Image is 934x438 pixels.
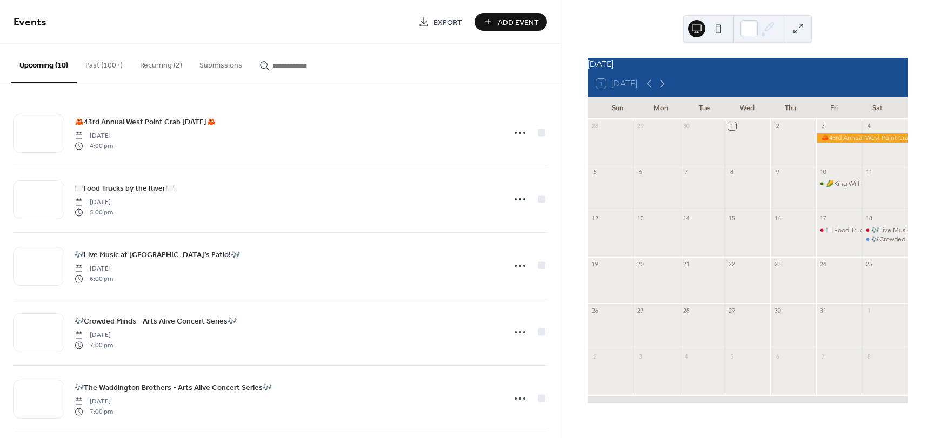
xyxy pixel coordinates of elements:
[819,260,828,268] div: 24
[819,352,828,360] div: 7
[812,97,856,119] div: Fri
[636,352,644,360] div: 3
[728,122,736,130] div: 1
[826,226,913,235] div: 🍽️Food Trucks by the River🍽️
[816,133,908,143] div: 🦀43rd Annual West Point Crab Carnival🦀
[816,226,862,235] div: 🍽️Food Trucks by the River🍽️
[591,260,599,268] div: 19
[683,97,726,119] div: Tue
[636,214,644,222] div: 13
[75,198,113,207] span: [DATE]
[728,214,736,222] div: 15
[75,116,216,128] a: 🦀43rd Annual West Point Crab [DATE]🦀
[819,168,828,176] div: 10
[865,122,873,130] div: 4
[75,316,237,327] span: 🎶Crowded Minds - Arts Alive Concert Series🎶
[728,352,736,360] div: 5
[819,122,828,130] div: 3
[682,306,690,314] div: 28
[588,58,908,71] div: [DATE]
[773,168,782,176] div: 9
[682,122,690,130] div: 30
[75,182,175,194] a: 🍽️Food Trucks by the River🍽️
[682,214,690,222] div: 14
[410,13,470,31] a: Export
[75,340,113,350] span: 7:00 pm
[773,352,782,360] div: 6
[636,260,644,268] div: 20
[773,306,782,314] div: 30
[773,122,782,130] div: 2
[865,260,873,268] div: 25
[75,381,272,394] a: 🎶The Waddington Brothers - Arts Alive Concert Series🎶
[191,44,251,82] button: Submissions
[728,306,736,314] div: 29
[14,12,46,33] span: Events
[75,131,113,141] span: [DATE]
[865,214,873,222] div: 18
[11,44,77,83] button: Upcoming (10)
[75,315,237,327] a: 🎶Crowded Minds - Arts Alive Concert Series🎶
[862,235,908,244] div: 🎶Crowded Minds - Arts Alive Concert Series🎶
[856,97,899,119] div: Sat
[596,97,639,119] div: Sun
[682,260,690,268] div: 21
[75,397,113,407] span: [DATE]
[682,352,690,360] div: 4
[591,122,599,130] div: 28
[773,260,782,268] div: 23
[433,17,462,28] span: Export
[636,168,644,176] div: 6
[75,117,216,128] span: 🦀43rd Annual West Point Crab [DATE]🦀
[865,352,873,360] div: 8
[862,226,908,235] div: 🎶Live Music at ROMA’s Patio!🎶
[865,168,873,176] div: 11
[816,179,862,188] div: 🌽King William County Farmers Market🌽
[591,168,599,176] div: 5
[769,97,812,119] div: Thu
[728,168,736,176] div: 8
[77,44,131,82] button: Past (100+)
[75,141,113,151] span: 4:00 pm
[636,306,644,314] div: 27
[75,183,175,194] span: 🍽️Food Trucks by the River🍽️
[773,214,782,222] div: 16
[498,17,539,28] span: Add Event
[75,274,113,284] span: 6:00 pm
[75,407,113,416] span: 7:00 pm
[591,352,599,360] div: 2
[639,97,683,119] div: Mon
[75,250,240,261] span: 🎶Live Music at [GEOGRAPHIC_DATA]’s Patio!🎶
[131,44,191,82] button: Recurring (2)
[75,207,113,217] span: 5:00 pm
[865,306,873,314] div: 1
[75,248,240,261] a: 🎶Live Music at [GEOGRAPHIC_DATA]’s Patio!🎶
[819,306,828,314] div: 31
[75,382,272,394] span: 🎶The Waddington Brothers - Arts Alive Concert Series🎶
[75,264,113,274] span: [DATE]
[591,306,599,314] div: 26
[75,331,113,340] span: [DATE]
[636,122,644,130] div: 29
[819,214,828,222] div: 17
[682,168,690,176] div: 7
[591,214,599,222] div: 12
[728,260,736,268] div: 22
[726,97,769,119] div: Wed
[475,13,547,31] button: Add Event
